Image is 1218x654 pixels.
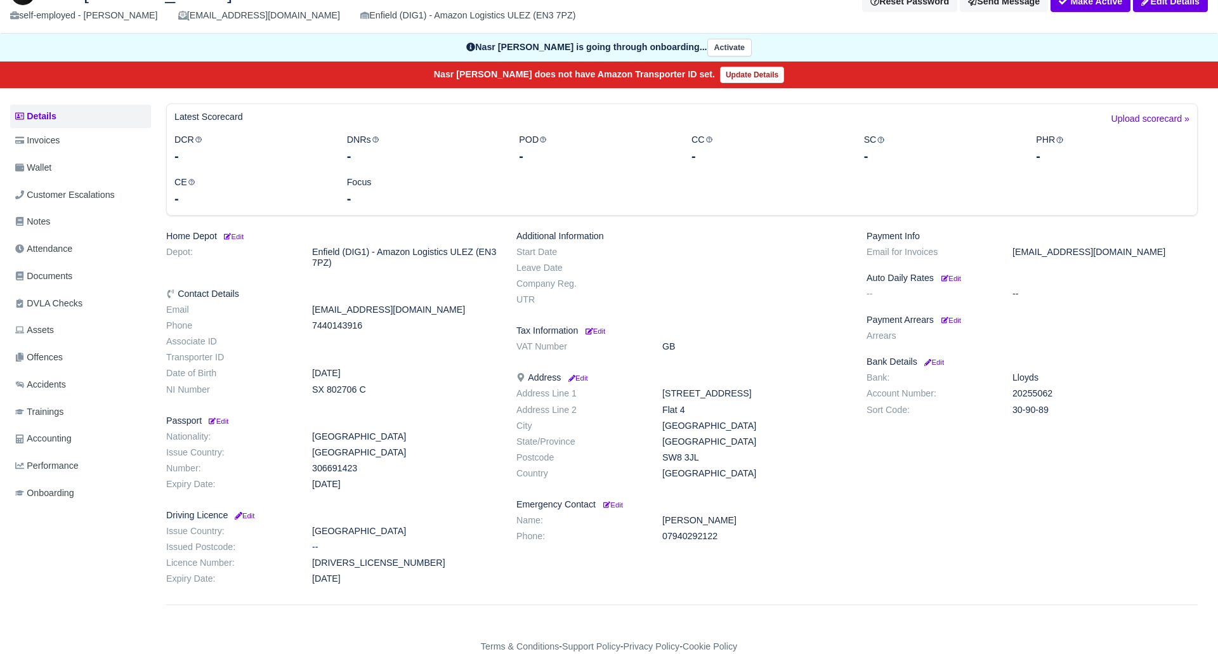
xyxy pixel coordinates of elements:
dt: Licence Number: [157,558,303,568]
dt: NI Number [157,384,303,395]
a: Edit [922,356,944,367]
h6: Passport [166,415,497,426]
a: Performance [10,454,151,478]
dt: Name: [507,515,653,526]
dd: [GEOGRAPHIC_DATA] [653,468,857,479]
dt: UTR [507,294,653,305]
dt: Sort Code: [857,405,1003,415]
div: DCR [165,133,337,165]
small: Edit [941,317,961,324]
a: Edit [583,325,605,336]
small: Edit [566,374,587,382]
dt: Depot: [157,247,303,268]
dd: GB [653,341,857,352]
div: - [691,147,845,165]
dt: Start Date [507,247,653,258]
dt: City [507,421,653,431]
small: Edit [922,358,944,366]
a: Terms & Conditions [481,641,559,651]
span: Wallet [15,160,51,175]
h6: Driving Licence [166,510,497,521]
a: Edit [601,499,623,509]
dd: [STREET_ADDRESS] [653,388,857,399]
a: Edit [222,231,244,241]
dd: 20255062 [1003,388,1207,399]
div: - [347,190,501,207]
div: PHR [1026,133,1199,165]
dt: VAT Number [507,341,653,352]
dt: Account Number: [857,388,1003,399]
span: Notes [15,214,50,229]
dd: Lloyds [1003,372,1207,383]
span: Assets [15,323,54,337]
a: Attendance [10,237,151,261]
dt: Postcode [507,452,653,463]
small: Edit [603,501,623,509]
dt: Bank: [857,372,1003,383]
div: [EMAIL_ADDRESS][DOMAIN_NAME] [178,8,340,23]
h6: Payment Arrears [867,315,1198,325]
dd: [EMAIL_ADDRESS][DOMAIN_NAME] [1003,247,1207,258]
h6: Latest Scorecard [174,112,243,122]
dd: [DATE] [303,479,507,490]
dd: [GEOGRAPHIC_DATA] [303,431,507,442]
dd: SX 802706 C [303,384,507,395]
span: Attendance [15,242,72,256]
a: Accounting [10,426,151,451]
a: Customer Escalations [10,183,151,207]
a: Edit [939,273,961,283]
div: CE [165,175,337,207]
h6: Address [516,372,848,383]
button: Activate [707,39,752,57]
div: Enfield (DIG1) - Amazon Logistics ULEZ (EN3 7PZ) [360,8,575,23]
dd: [GEOGRAPHIC_DATA] [303,526,507,537]
h6: Emergency Contact [516,499,848,510]
span: DVLA Checks [15,296,82,311]
dd: 30-90-89 [1003,405,1207,415]
a: DVLA Checks [10,291,151,316]
div: - [174,147,328,165]
small: Edit [941,275,961,282]
a: Update Details [720,67,784,83]
dt: Date of Birth [157,368,303,379]
dt: Number: [157,463,303,474]
dd: [EMAIL_ADDRESS][DOMAIN_NAME] [303,304,507,315]
a: Privacy Policy [624,641,680,651]
dt: Associate ID [157,336,303,347]
dt: Arrears [857,330,1003,341]
dt: -- [857,289,1003,299]
iframe: Chat Widget [990,507,1218,654]
a: Details [10,105,151,128]
dt: Leave Date [507,263,653,273]
div: - - - [247,639,971,654]
dt: Issued Postcode: [157,542,303,553]
a: Offences [10,345,151,370]
span: Onboarding [15,486,74,500]
dt: Expiry Date: [157,573,303,584]
div: - [519,147,672,165]
span: Offences [15,350,63,365]
dt: Phone: [507,531,653,542]
a: Trainings [10,400,151,424]
h6: Payment Info [867,231,1198,242]
div: Focus [337,175,510,207]
dd: [DATE] [303,573,507,584]
span: Performance [15,459,79,473]
small: Edit [233,512,254,520]
span: Invoices [15,133,60,148]
div: - [864,147,1018,165]
dd: [DATE] [303,368,507,379]
dd: [GEOGRAPHIC_DATA] [303,447,507,458]
a: Documents [10,264,151,289]
dd: [DRIVERS_LICENSE_NUMBER] [303,558,507,568]
h6: Additional Information [516,231,848,242]
dt: Address Line 1 [507,388,653,399]
h6: Bank Details [867,356,1198,367]
div: self-employed - [PERSON_NAME] [10,8,158,23]
span: Customer Escalations [15,188,115,202]
div: POD [509,133,682,165]
a: Invoices [10,128,151,153]
small: Edit [222,233,244,240]
span: Trainings [15,405,63,419]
